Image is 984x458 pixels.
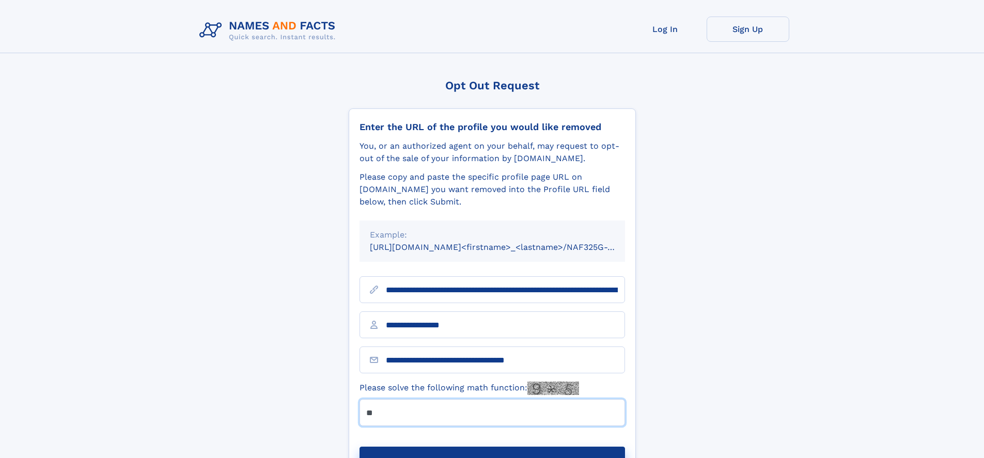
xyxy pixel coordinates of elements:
[195,17,344,44] img: Logo Names and Facts
[370,229,615,241] div: Example:
[624,17,707,42] a: Log In
[707,17,789,42] a: Sign Up
[360,121,625,133] div: Enter the URL of the profile you would like removed
[360,140,625,165] div: You, or an authorized agent on your behalf, may request to opt-out of the sale of your informatio...
[370,242,645,252] small: [URL][DOMAIN_NAME]<firstname>_<lastname>/NAF325G-xxxxxxxx
[360,382,579,395] label: Please solve the following math function:
[360,171,625,208] div: Please copy and paste the specific profile page URL on [DOMAIN_NAME] you want removed into the Pr...
[349,79,636,92] div: Opt Out Request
